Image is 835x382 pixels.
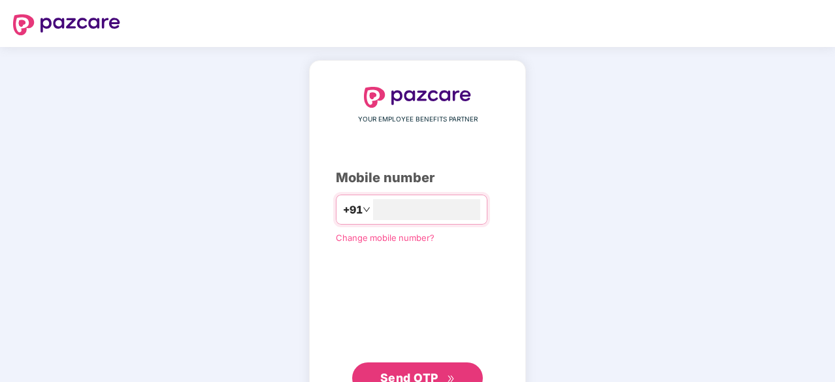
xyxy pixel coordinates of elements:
div: Mobile number [336,168,499,188]
img: logo [13,14,120,35]
a: Change mobile number? [336,232,434,243]
span: +91 [343,202,363,218]
span: YOUR EMPLOYEE BENEFITS PARTNER [358,114,478,125]
span: down [363,206,370,214]
img: logo [364,87,471,108]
